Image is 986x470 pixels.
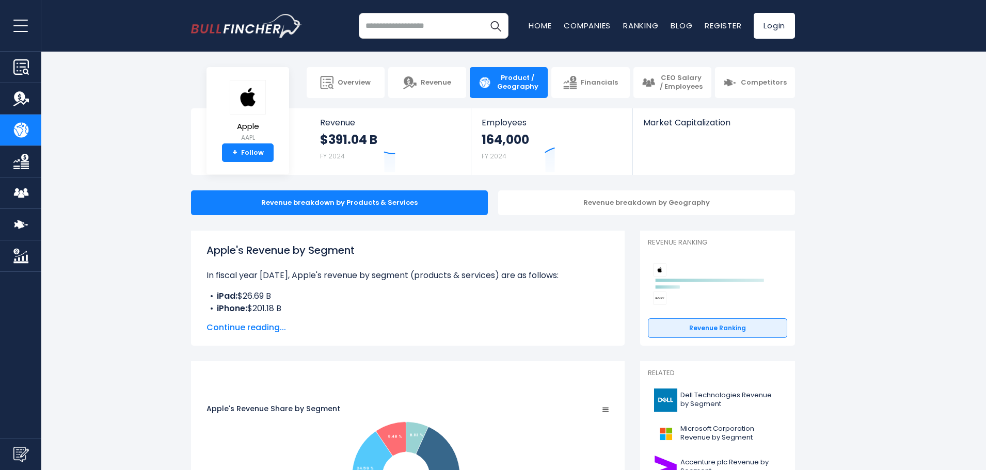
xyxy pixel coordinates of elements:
a: Register [705,20,741,31]
span: CEO Salary / Employees [659,74,703,91]
span: Competitors [741,78,787,87]
span: Apple [230,122,266,131]
strong: $391.04 B [320,132,377,148]
a: Overview [307,67,385,98]
span: Employees [482,118,622,127]
a: Revenue $391.04 B FY 2024 [310,108,471,175]
span: Financials [581,78,618,87]
tspan: Apple's Revenue Share by Segment [206,403,340,414]
a: Ranking [623,20,658,31]
li: $26.69 B [206,290,609,302]
a: Competitors [715,67,795,98]
a: Companies [564,20,611,31]
a: Blog [671,20,692,31]
small: FY 2024 [320,152,345,160]
small: AAPL [230,133,266,142]
span: Continue reading... [206,321,609,334]
span: Market Capitalization [643,118,784,127]
span: Revenue [320,118,461,127]
span: Dell Technologies Revenue by Segment [680,391,781,409]
h1: Apple's Revenue by Segment [206,242,609,258]
a: Revenue Ranking [648,318,787,338]
small: FY 2024 [482,152,506,160]
p: Revenue Ranking [648,238,787,247]
a: Home [529,20,551,31]
img: Sony Group Corporation competitors logo [653,291,666,305]
a: Dell Technologies Revenue by Segment [648,386,787,414]
a: Microsoft Corporation Revenue by Segment [648,419,787,448]
img: Apple competitors logo [653,263,666,277]
a: Financials [551,67,629,98]
tspan: 9.46 % [388,434,402,439]
a: CEO Salary / Employees [633,67,711,98]
li: $201.18 B [206,302,609,315]
a: Login [754,13,795,39]
a: Revenue [388,67,466,98]
img: DELL logo [654,388,677,412]
a: Market Capitalization [633,108,794,145]
tspan: 6.83 % [409,433,423,437]
span: Overview [338,78,371,87]
img: MSFT logo [654,422,677,445]
a: Product / Geography [470,67,548,98]
a: +Follow [222,143,274,162]
b: iPhone: [217,302,247,314]
a: Go to homepage [191,14,302,38]
p: In fiscal year [DATE], Apple's revenue by segment (products & services) are as follows: [206,269,609,282]
a: Apple AAPL [229,79,266,144]
div: Revenue breakdown by Products & Services [191,190,488,215]
a: Employees 164,000 FY 2024 [471,108,632,175]
p: Related [648,369,787,378]
strong: + [232,148,237,157]
span: Product / Geography [496,74,539,91]
span: Microsoft Corporation Revenue by Segment [680,425,781,442]
button: Search [483,13,508,39]
b: iPad: [217,290,237,302]
span: Revenue [421,78,451,87]
img: bullfincher logo [191,14,302,38]
div: Revenue breakdown by Geography [498,190,795,215]
strong: 164,000 [482,132,529,148]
